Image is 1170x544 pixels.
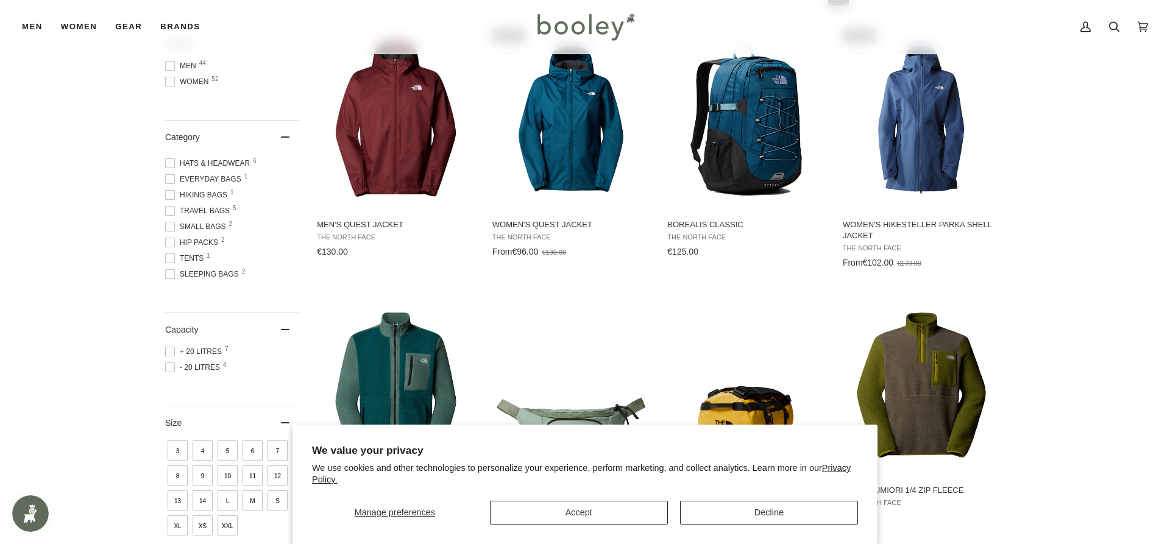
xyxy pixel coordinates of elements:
[665,304,827,465] img: The North Face Base Camp Duffel - XS Summit Gold / TNF Black / NFP - Booley Galway
[512,247,538,256] span: €96.00
[253,158,257,164] span: 6
[841,38,1002,199] img: The North Face Women’s Hikesteller Parka Shell Jacket Shady Blue - Booley Galway
[61,21,97,33] span: Women
[242,269,246,275] span: 2
[268,465,288,486] span: Size: 12
[312,463,851,484] a: Privacy Policy.
[193,440,213,461] span: Size: 4
[312,462,858,486] p: We use cookies and other technologies to personalize your experience, perform marketing, and coll...
[315,38,477,199] img: The North Face Men's Quest Jacket Sumac - Booley Galway
[491,293,652,527] a: Jester Bum Bag
[492,233,650,241] span: The North Face
[168,440,188,461] span: Size: 3
[843,485,1001,496] span: Men's Yumiori 1/4 Zip Fleece
[492,247,512,256] span: From
[317,219,475,230] span: Men's Quest Jacket
[165,221,230,232] span: Small Bags
[193,465,213,486] span: Size: 9
[315,293,477,527] a: Men's Yumiori Full Zip Fleece
[211,76,218,82] span: 52
[843,499,1001,507] span: The North Face
[193,515,213,535] span: Size: XS
[168,490,188,510] span: Size: 13
[665,293,827,527] a: Base Camp Duffel - XS
[115,21,142,33] span: Gear
[199,60,206,66] span: 44
[312,444,858,457] h2: We value your privacy
[165,189,231,200] span: Hiking Bags
[218,490,238,510] span: Size: L
[229,221,233,227] span: 2
[207,253,210,259] span: 1
[22,21,43,33] span: Men
[225,346,229,352] span: 7
[897,260,921,267] span: €170.00
[665,38,827,199] img: The North Face Borealis Classic Midnight Petrol / Algae Blue - Booley Galway
[218,440,238,461] span: Size: 5
[863,258,894,267] span: €102.00
[312,501,478,525] button: Manage preferences
[243,440,263,461] span: Size: 6
[317,247,348,256] span: €130.00
[244,174,248,180] span: 1
[843,219,1001,241] span: Women's Hikesteller Parka Shell Jacket
[841,304,1002,465] img: The North Face Men's Yumiori 1/4 Zip Fleece New Taupe Green / Woodland Green / Deep Dijon - Boole...
[165,158,253,169] span: Hats & Headwear
[168,515,188,535] span: Size: XL
[165,418,182,428] span: Size
[221,237,225,243] span: 2
[491,304,652,465] img: The North Face Jester Bum Bag Bark Mist / TNF Black - Booley Galway
[165,325,198,334] span: Capacity
[268,490,288,510] span: Size: S
[243,465,263,486] span: Size: 11
[12,495,49,532] iframe: Button to open loyalty program pop-up
[165,253,207,264] span: Tents
[317,233,475,241] span: The North Face
[160,21,200,33] span: Brands
[233,205,236,211] span: 5
[165,237,222,248] span: Hip Packs
[218,515,238,535] span: Size: XXL
[667,233,825,241] span: The North Face
[165,269,243,280] span: Sleeping Bags
[243,490,263,510] span: Size: M
[218,465,238,486] span: Size: 10
[490,501,668,525] button: Accept
[841,27,1002,272] a: Women's Hikesteller Parka Shell Jacket
[665,27,827,261] a: Borealis Classic
[492,219,650,230] span: Women's Quest Jacket
[667,219,825,230] span: Borealis Classic
[667,247,698,256] span: €125.00
[230,189,234,196] span: 1
[680,501,858,525] button: Decline
[168,465,188,486] span: Size: 8
[843,244,1001,252] span: The North Face
[315,304,477,465] img: The North Face Men's Yumiori Full Zip Fleece Deep Nori / Duck Green / TNF Black - Booley Galway
[268,440,288,461] span: Size: 7
[315,27,477,261] a: Men's Quest Jacket
[193,490,213,510] span: Size: 14
[165,132,200,142] span: Category
[843,258,863,267] span: From
[165,205,233,216] span: Travel Bags
[165,76,212,87] span: Women
[841,293,1002,527] a: Men's Yumiori 1/4 Zip Fleece
[542,249,566,256] span: €130.00
[165,346,225,357] span: + 20 Litres
[223,362,227,368] span: 4
[165,362,224,373] span: - 20 Litres
[165,60,200,71] span: Men
[355,507,435,517] span: Manage preferences
[491,27,652,261] a: Women's Quest Jacket
[165,174,245,185] span: Everyday Bags
[532,9,639,44] img: Booley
